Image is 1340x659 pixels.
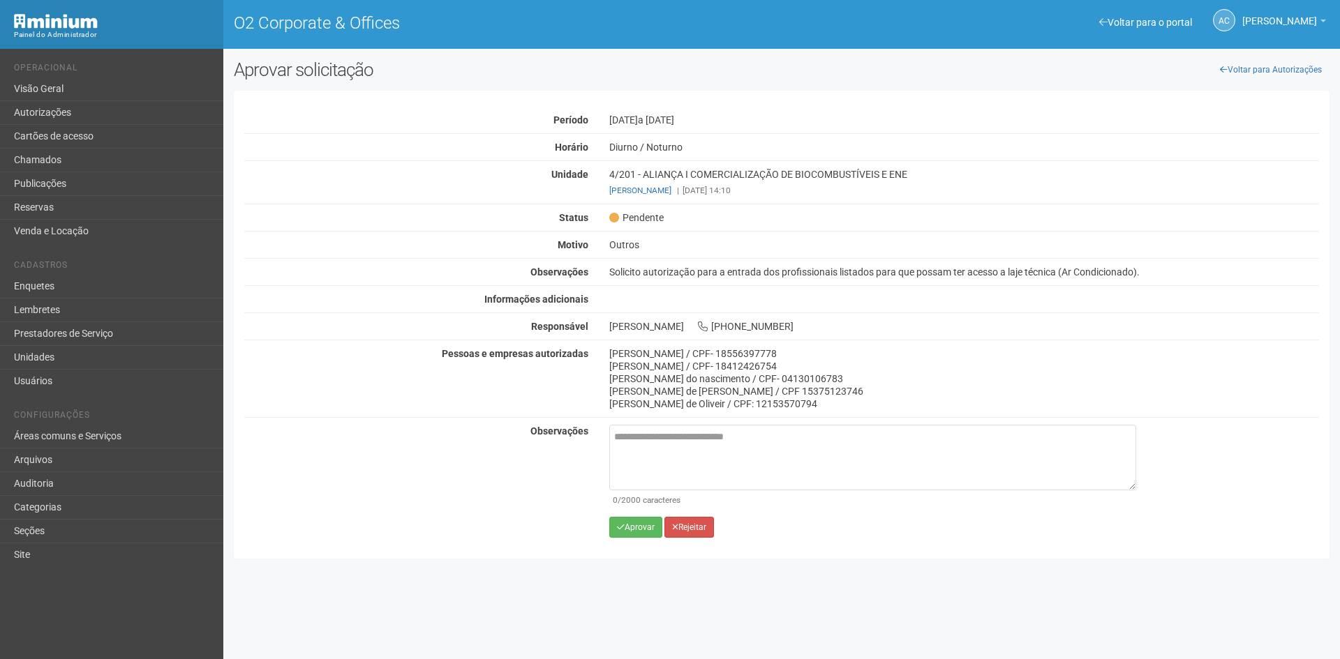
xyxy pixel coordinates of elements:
div: [PERSON_NAME] / CPF- 18412426754 [609,360,1319,372]
a: Voltar para Autorizações [1212,59,1330,80]
strong: Observações [530,266,588,278]
div: /2000 caracteres [613,494,1133,506]
strong: Responsável [531,321,588,332]
strong: Informações adicionais [484,294,588,305]
span: Ana Carla de Carvalho Silva [1242,2,1317,26]
img: Minium [14,14,98,29]
div: Solicito autorização para a entrada dos profissionais listados para que possam ter acesso a laje ... [599,266,1330,278]
h1: O2 Corporate & Offices [234,14,771,32]
div: Painel do Administrador [14,29,213,41]
a: Voltar para o portal [1099,17,1192,28]
div: [PERSON_NAME] do nascimento / CPF- 04130106783 [609,372,1319,385]
a: AC [1213,9,1235,31]
button: Aprovar [609,517,662,538]
li: Cadastros [14,260,213,275]
div: Diurno / Noturno [599,141,1330,153]
div: [PERSON_NAME] de [PERSON_NAME] / CPF 15375123746 [609,385,1319,397]
div: [PERSON_NAME] / CPF- 18556397778 [609,347,1319,360]
div: [DATE] [599,114,1330,126]
strong: Status [559,212,588,223]
a: [PERSON_NAME] [609,185,671,195]
li: Configurações [14,410,213,425]
h2: Aprovar solicitação [234,59,771,80]
strong: Horário [555,142,588,153]
span: 0 [613,495,618,505]
span: | [677,185,679,195]
span: a [DATE] [638,114,674,126]
strong: Motivo [558,239,588,250]
div: Outros [599,238,1330,251]
button: Rejeitar [664,517,714,538]
strong: Observações [530,425,588,437]
li: Operacional [14,63,213,77]
div: [DATE] 14:10 [609,184,1319,197]
span: Pendente [609,211,664,224]
div: [PERSON_NAME] de Oliveir / CPF: 12153570794 [609,397,1319,410]
div: 4/201 - ALIANÇA I COMERCIALIZAÇÃO DE BIOCOMBUSTÍVEIS E ENE [599,168,1330,197]
div: [PERSON_NAME] [PHONE_NUMBER] [599,320,1330,333]
strong: Unidade [551,169,588,180]
strong: Pessoas e empresas autorizadas [442,348,588,359]
strong: Período [553,114,588,126]
a: [PERSON_NAME] [1242,17,1326,29]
